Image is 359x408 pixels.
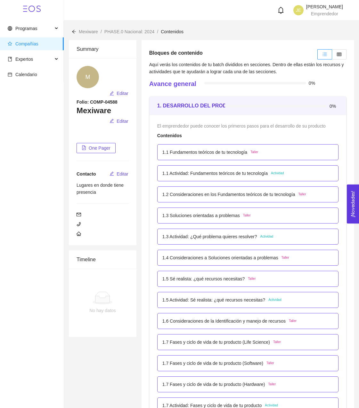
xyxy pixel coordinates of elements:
span: bell [277,7,284,14]
span: Contenidos [161,29,184,34]
span: file-pdf [82,145,86,151]
span: JE [296,5,301,15]
div: No hay datos [82,307,124,314]
span: star [8,42,12,46]
p: 1.7 Fases y ciclo de vida de tu producto (Life Science) [162,339,270,346]
span: edit [110,171,114,177]
div: Timeline [77,250,129,269]
p: 1.7 Fases y ciclo de vida de tu producto (Hardware) [162,381,265,388]
span: 0% [330,104,339,108]
span: Actividad [268,297,281,302]
span: Editar [117,170,128,177]
span: Taller [243,213,251,218]
span: calendar [8,72,12,77]
strong: 1. DESARROLLO DEL PRODUCTO [157,103,241,108]
span: [PERSON_NAME] [306,4,343,9]
p: 1.7 Fases y ciclo de vida de tu producto (Software) [162,360,263,367]
span: Taller [281,255,289,260]
p: 1.4 Consideraciones a Soluciones orientadas a problemas [162,254,278,261]
span: mail [77,212,81,217]
span: 0% [309,81,318,85]
span: Taller [248,276,256,281]
span: Expertos [15,57,33,62]
button: editEditar [109,169,129,179]
strong: Folio: COMP-04588 [77,99,118,105]
span: Taller [250,150,258,155]
span: Actividad [271,171,284,176]
span: phone [77,222,81,226]
span: / [101,29,102,34]
span: edit [110,91,114,96]
span: Taller [268,382,276,387]
span: Mexiware [79,29,98,34]
button: editEditar [109,88,129,98]
span: Actividad [260,234,273,239]
span: Taller [273,340,281,345]
span: El emprendedor puede conocer los primeros pasos para el desarrollo de su producto [157,123,326,129]
button: file-pdfOne Pager [77,143,116,153]
span: Calendario [15,72,37,77]
span: Emprendedor [311,11,338,16]
span: One Pager [89,145,110,152]
h4: Avance general [149,79,196,88]
p: 1.6 Consideraciones de la Identificación y manejo de recursos [162,318,286,325]
span: Lugares en donde tiene presencia [77,183,124,195]
button: editEditar [109,116,129,126]
span: table [337,52,341,57]
span: / [157,29,158,34]
p: 1.2 Consideraciones en los Fundamentos teóricos de tu tecnología [162,191,295,198]
span: global [8,26,12,31]
p: 1.5 Sé realista: ¿qué recursos necesitas? [162,275,245,282]
span: Compañías [15,41,38,46]
span: Taller [298,192,306,197]
span: Editar [117,118,128,125]
span: PHASE.0 Nacional: 2024 [104,29,154,34]
span: Actividad [265,403,278,408]
p: 1.3 Soluciones orientadas a problemas [162,212,240,219]
div: Summary [77,40,129,58]
button: Open Feedback Widget [347,184,359,224]
strong: Contenidos [157,133,182,138]
span: Taller [289,318,297,324]
h5: Bloques de contenido [149,49,203,57]
span: Taller [266,361,274,366]
span: book [8,57,12,61]
span: M [86,66,90,88]
span: Programas [15,26,37,31]
span: unordered-list [322,52,327,57]
h3: Mexiware [77,106,129,116]
span: Aquí verás los contenidos de tu batch divididos en secciones. Dentro de ellas están los recursos ... [149,62,344,74]
p: 1.5 Actividad: Sé realista: ¿qué recursos necesitas? [162,296,265,303]
span: Editar [117,90,128,97]
span: arrow-left [72,29,76,34]
p: 1.1 Fundamentos teóricos de tu tecnología [162,149,247,156]
span: edit [110,119,114,124]
p: 1.1 Actividad: Fundamentos teóricos de tu tecnología [162,170,268,177]
p: 1.3 Actividad: ¿Qué problema quieres resolver? [162,233,257,240]
span: home [77,231,81,236]
span: Contacto [77,171,96,177]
